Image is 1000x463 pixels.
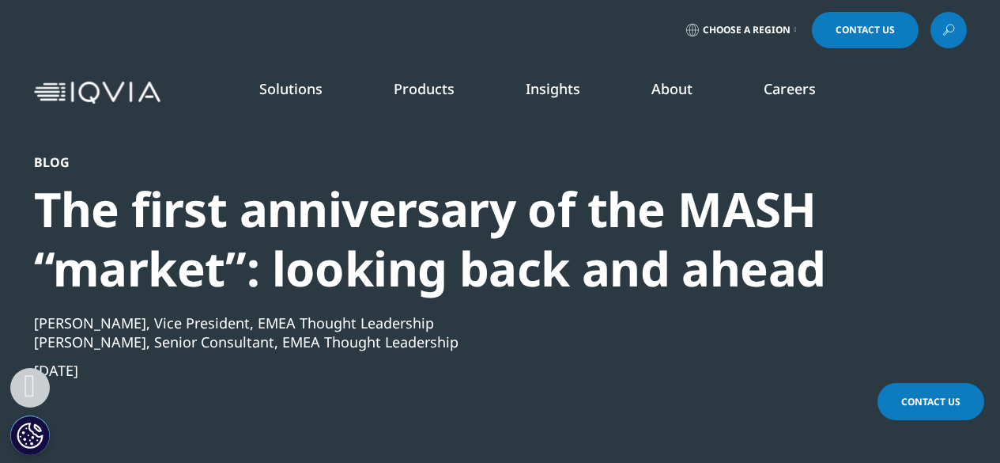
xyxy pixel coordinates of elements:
div: Blog [34,154,881,170]
div: [PERSON_NAME], Senior Consultant, EMEA Thought Leadership [34,332,881,351]
span: Contact Us [901,395,960,408]
a: Contact Us [877,383,984,420]
button: Cookies Settings [10,416,50,455]
nav: Primary [167,55,967,130]
a: Contact Us [812,12,919,48]
a: Products [394,79,455,98]
img: IQVIA Healthcare Information Technology and Pharma Clinical Research Company [34,82,160,104]
div: [PERSON_NAME], Vice President, EMEA Thought Leadership [34,313,881,332]
div: [DATE] [34,361,881,380]
a: Insights [526,79,580,98]
span: Contact Us [836,25,895,35]
a: About [651,79,692,98]
a: Careers [764,79,816,98]
div: The first anniversary of the MASH “market”: looking back and ahead [34,180,881,298]
span: Choose a Region [703,24,791,36]
a: Solutions [259,79,323,98]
